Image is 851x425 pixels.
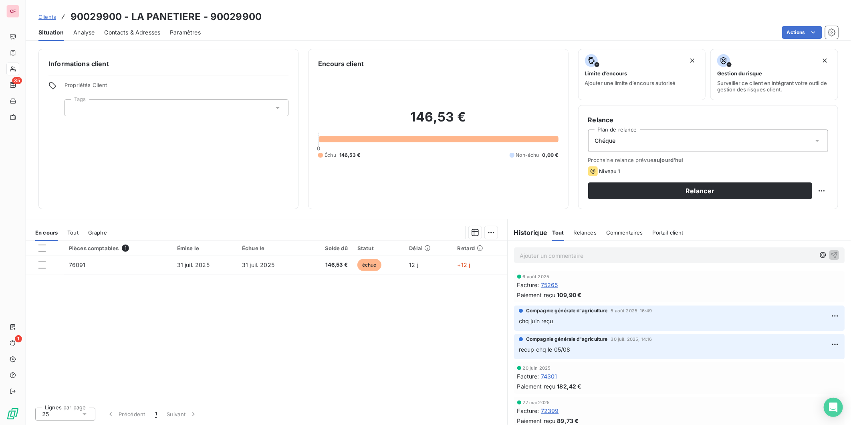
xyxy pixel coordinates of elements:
[517,417,556,425] span: Paiement reçu
[325,152,336,159] span: Échu
[242,245,297,251] div: Échue le
[71,104,78,111] input: Ajouter une valeur
[517,281,539,289] span: Facture :
[523,366,551,370] span: 20 juin 2025
[585,70,627,77] span: Limite d’encours
[38,14,56,20] span: Clients
[557,417,579,425] span: 89,73 €
[611,337,652,342] span: 30 juil. 2025, 14:16
[517,372,539,380] span: Facture :
[653,157,684,163] span: aujourd’hui
[717,80,831,93] span: Surveiller ce client en intégrant votre outil de gestion des risques client.
[73,28,95,36] span: Analyse
[170,28,201,36] span: Paramètres
[578,49,706,100] button: Limite d’encoursAjouter une limite d’encours autorisé
[42,410,49,418] span: 25
[15,335,22,342] span: 1
[542,152,559,159] span: 0,00 €
[458,261,470,268] span: +12 j
[102,406,150,423] button: Précédent
[585,80,676,86] span: Ajouter une limite d’encours autorisé
[588,157,828,163] span: Prochaine relance prévue
[104,28,160,36] span: Contacts & Adresses
[38,28,64,36] span: Situation
[523,274,550,279] span: 6 août 2025
[782,26,822,39] button: Actions
[606,229,643,236] span: Commentaires
[155,410,157,418] span: 1
[65,82,288,93] span: Propriétés Client
[6,5,19,18] div: CF
[526,307,608,314] span: Compagnie générale d'agriculture
[357,245,400,251] div: Statut
[409,245,448,251] div: Délai
[588,182,812,199] button: Relancer
[69,245,167,252] div: Pièces comptables
[458,245,502,251] div: Retard
[653,229,684,236] span: Portail client
[122,245,129,252] span: 1
[317,145,320,152] span: 0
[526,336,608,343] span: Compagnie générale d'agriculture
[162,406,202,423] button: Suivant
[557,291,582,299] span: 109,90 €
[710,49,838,100] button: Gestion du risqueSurveiller ce client en intégrant votre outil de gestion des risques client.
[6,79,19,91] a: 35
[67,229,79,236] span: Tout
[339,152,360,159] span: 146,53 €
[516,152,539,159] span: Non-échu
[307,245,348,251] div: Solde dû
[177,245,232,251] div: Émise le
[517,407,539,415] span: Facture :
[595,137,616,145] span: Chéque
[599,168,620,174] span: Niveau 1
[541,407,559,415] span: 72399
[150,406,162,423] button: 1
[318,59,364,69] h6: Encours client
[71,10,262,24] h3: 90029900 - LA PANETIERE - 90029900
[588,115,828,125] h6: Relance
[574,229,597,236] span: Relances
[242,261,274,268] span: 31 juil. 2025
[717,70,762,77] span: Gestion du risque
[824,398,843,417] div: Open Intercom Messenger
[519,346,571,353] span: recup chq le 05/08
[307,261,348,269] span: 146,53 €
[508,228,548,237] h6: Historique
[6,407,19,420] img: Logo LeanPay
[541,281,558,289] span: 75265
[48,59,288,69] h6: Informations client
[38,13,56,21] a: Clients
[552,229,564,236] span: Tout
[517,291,556,299] span: Paiement reçu
[517,382,556,391] span: Paiement reçu
[35,229,58,236] span: En cours
[523,400,550,405] span: 27 mai 2025
[557,382,582,391] span: 182,42 €
[357,259,381,271] span: échue
[541,372,557,380] span: 74301
[519,318,553,324] span: chq juin reçu
[409,261,418,268] span: 12 j
[88,229,107,236] span: Graphe
[611,308,652,313] span: 5 août 2025, 16:49
[12,77,22,84] span: 35
[318,109,558,133] h2: 146,53 €
[177,261,210,268] span: 31 juil. 2025
[69,261,86,268] span: 76091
